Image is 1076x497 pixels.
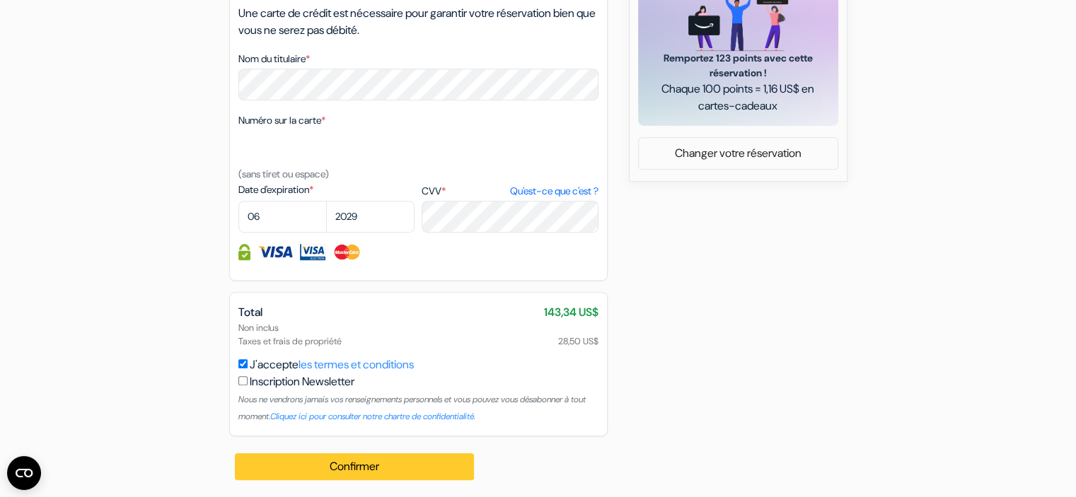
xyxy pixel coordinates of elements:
[238,244,250,260] img: Information de carte de crédit entièrement encryptée et sécurisée
[655,51,821,81] span: Remportez 123 points avec cette réservation !
[655,81,821,115] span: Chaque 100 points = 1,16 US$ en cartes-cadeaux
[544,304,598,321] span: 143,34 US$
[558,334,598,348] span: 28,50 US$
[300,244,325,260] img: Visa Electron
[422,184,598,199] label: CVV
[238,113,325,128] label: Numéro sur la carte
[258,244,293,260] img: Visa
[250,356,414,373] label: J'accepte
[299,357,414,372] a: les termes et conditions
[238,394,586,422] small: Nous ne vendrons jamais vos renseignements personnels et vous pouvez vous désabonner à tout moment.
[7,456,41,490] button: Open CMP widget
[238,52,310,66] label: Nom du titulaire
[270,411,475,422] a: Cliquez ici pour consulter notre chartre de confidentialité.
[332,244,361,260] img: Master Card
[639,140,838,167] a: Changer votre réservation
[238,321,598,348] div: Non inclus Taxes et frais de propriété
[509,184,598,199] a: Qu'est-ce que c'est ?
[238,305,262,320] span: Total
[238,168,329,180] small: (sans tiret ou espace)
[235,453,475,480] button: Confirmer
[238,182,415,197] label: Date d'expiration
[250,373,354,390] label: Inscription Newsletter
[238,5,598,39] p: Une carte de crédit est nécessaire pour garantir votre réservation bien que vous ne serez pas déb...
